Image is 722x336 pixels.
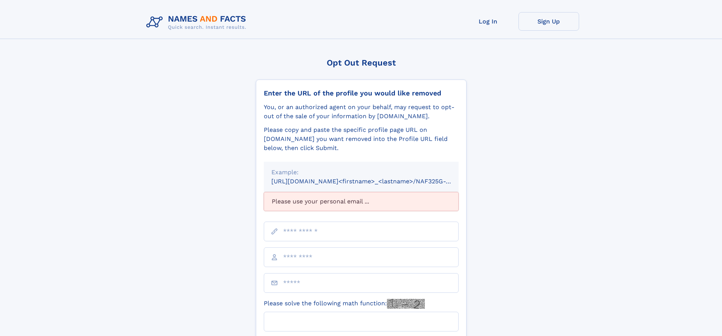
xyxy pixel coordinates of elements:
label: Please solve the following math function: [264,299,425,309]
div: Opt Out Request [256,58,467,67]
div: Please use your personal email ... [264,192,459,211]
div: Example: [271,168,451,177]
img: Logo Names and Facts [143,12,252,33]
div: You, or an authorized agent on your behalf, may request to opt-out of the sale of your informatio... [264,103,459,121]
div: Please copy and paste the specific profile page URL on [DOMAIN_NAME] you want removed into the Pr... [264,125,459,153]
small: [URL][DOMAIN_NAME]<firstname>_<lastname>/NAF325G-xxxxxxxx [271,178,473,185]
a: Sign Up [518,12,579,31]
a: Log In [458,12,518,31]
div: Enter the URL of the profile you would like removed [264,89,459,97]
